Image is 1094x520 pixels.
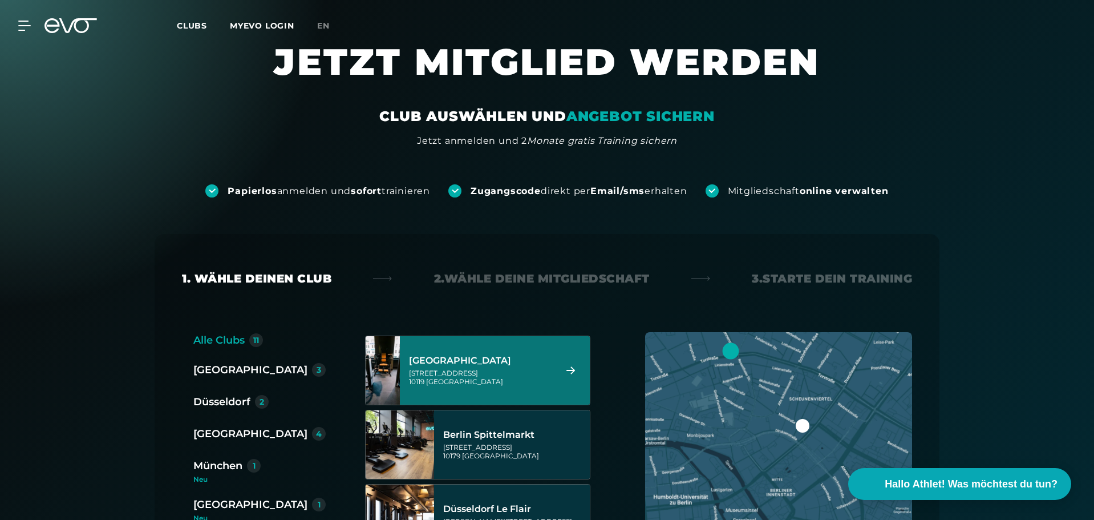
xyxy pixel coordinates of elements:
[193,476,335,483] div: Neu
[351,186,382,196] strong: sofort
[253,462,256,470] div: 1
[527,135,677,146] em: Monate gratis Training sichern
[728,185,889,197] div: Mitgliedschaft
[800,186,889,196] strong: online verwalten
[193,426,307,442] div: [GEOGRAPHIC_DATA]
[177,21,207,31] span: Clubs
[409,369,552,386] div: [STREET_ADDRESS] 10119 [GEOGRAPHIC_DATA]
[379,107,714,126] div: CLUB AUSWÄHLEN UND
[443,443,586,460] div: [STREET_ADDRESS] 10179 [GEOGRAPHIC_DATA]
[228,185,430,197] div: anmelden und trainieren
[752,271,912,287] div: 3. Starte dein Training
[349,336,417,405] img: Berlin Rosenthaler Platz
[471,186,541,196] strong: Zugangscode
[316,430,322,438] div: 4
[182,271,331,287] div: 1. Wähle deinen Club
[317,366,321,374] div: 3
[885,477,1057,492] span: Hallo Athlet! Was möchtest du tun?
[193,362,307,378] div: [GEOGRAPHIC_DATA]
[409,355,552,366] div: [GEOGRAPHIC_DATA]
[443,429,586,441] div: Berlin Spittelmarkt
[471,185,687,197] div: direkt per erhalten
[253,336,259,344] div: 11
[366,410,434,479] img: Berlin Spittelmarkt
[230,21,294,31] a: MYEVO LOGIN
[317,21,330,31] span: en
[193,497,307,513] div: [GEOGRAPHIC_DATA]
[193,394,250,410] div: Düsseldorf
[193,332,245,348] div: Alle Clubs
[590,186,645,196] strong: Email/sms
[193,458,242,474] div: München
[848,468,1071,500] button: Hallo Athlet! Was möchtest du tun?
[228,186,277,196] strong: Papierlos
[317,19,343,33] a: en
[318,501,321,509] div: 1
[417,134,677,148] div: Jetzt anmelden und 2
[566,108,715,124] em: ANGEBOT SICHERN
[443,503,586,515] div: Düsseldorf Le Flair
[434,271,650,287] div: 2. Wähle deine Mitgliedschaft
[177,20,230,31] a: Clubs
[260,398,264,406] div: 2
[205,39,889,107] h1: JETZT MITGLIED WERDEN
